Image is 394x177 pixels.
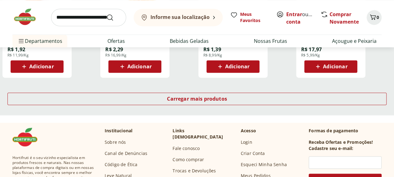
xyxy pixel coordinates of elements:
b: Informe sua localização [150,14,210,20]
span: R$ 16,99/Kg [105,53,126,58]
span: Adicionar [323,64,347,69]
span: R$ 8,99/Kg [203,53,222,58]
a: Login [241,139,252,145]
h3: Receba Ofertas e Promoções! [309,139,373,145]
a: Sobre nós [105,139,126,145]
span: R$ 2,29 [105,46,123,53]
button: Adicionar [304,60,357,73]
span: Departamentos [17,34,62,48]
a: Comprar Novamente [330,11,359,25]
span: ou [286,11,314,25]
span: 0 [377,14,379,20]
button: Adicionar [11,60,64,73]
span: Meus Favoritos [240,11,269,24]
a: Bebidas Geladas [170,37,209,45]
a: Nossas Frutas [254,37,287,45]
a: Canal de Denúncias [105,150,147,156]
a: Fale conosco [173,145,200,151]
a: Açougue e Peixaria [332,37,377,45]
a: Ofertas [107,37,125,45]
a: Meus Favoritos [230,11,269,24]
span: R$ 17,97 [301,46,322,53]
a: Código de Ética [105,161,137,167]
span: Adicionar [29,64,54,69]
input: search [51,9,126,26]
span: R$ 1,92 [7,46,25,53]
p: Acesso [241,128,256,134]
a: Esqueci Minha Senha [241,161,287,167]
a: Criar conta [286,11,320,25]
button: Adicionar [108,60,161,73]
a: Criar Conta [241,150,265,156]
img: Hortifruti [12,128,44,146]
a: Como comprar [173,156,204,162]
button: Menu [17,34,25,48]
span: R$ 5,99/Kg [301,53,320,58]
button: Informe sua localização [134,9,223,26]
p: Formas de pagamento [309,128,382,134]
span: R$ 11,99/Kg [7,53,29,58]
a: Carregar mais produtos [7,93,387,107]
button: Adicionar [206,60,259,73]
a: Entrar [286,11,302,18]
img: Hortifruti [12,7,44,26]
p: Institucional [105,128,132,134]
span: Adicionar [127,64,152,69]
button: Submit Search [106,14,121,21]
button: Carrinho [367,10,382,25]
span: R$ 1,39 [203,46,221,53]
a: Trocas e Devoluções [173,167,216,174]
span: Carregar mais produtos [167,96,227,101]
p: Links [DEMOGRAPHIC_DATA] [173,128,235,140]
span: Adicionar [225,64,249,69]
h3: Cadastre seu e-mail: [309,145,353,151]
